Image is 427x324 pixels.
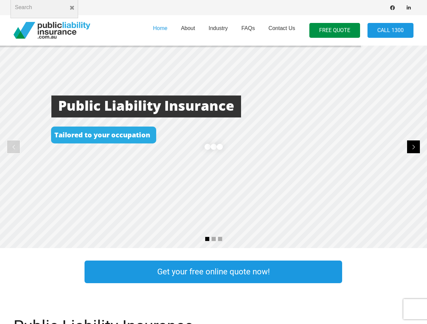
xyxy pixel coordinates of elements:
[268,25,295,31] span: Contact Us
[262,13,302,48] a: Contact Us
[356,259,427,285] a: Link
[309,23,360,38] a: FREE QUOTE
[202,13,235,48] a: Industry
[14,22,90,39] a: pli_logotransparent
[209,25,228,31] span: Industry
[388,3,397,12] a: Facebook
[153,25,167,31] span: Home
[235,13,262,48] a: FAQs
[367,23,413,38] a: Call 1300
[66,2,78,14] button: Close
[181,25,195,31] span: About
[404,3,413,12] a: LinkedIn
[85,261,342,283] a: Get your free online quote now!
[174,13,202,48] a: About
[146,13,174,48] a: Home
[241,25,255,31] span: FAQs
